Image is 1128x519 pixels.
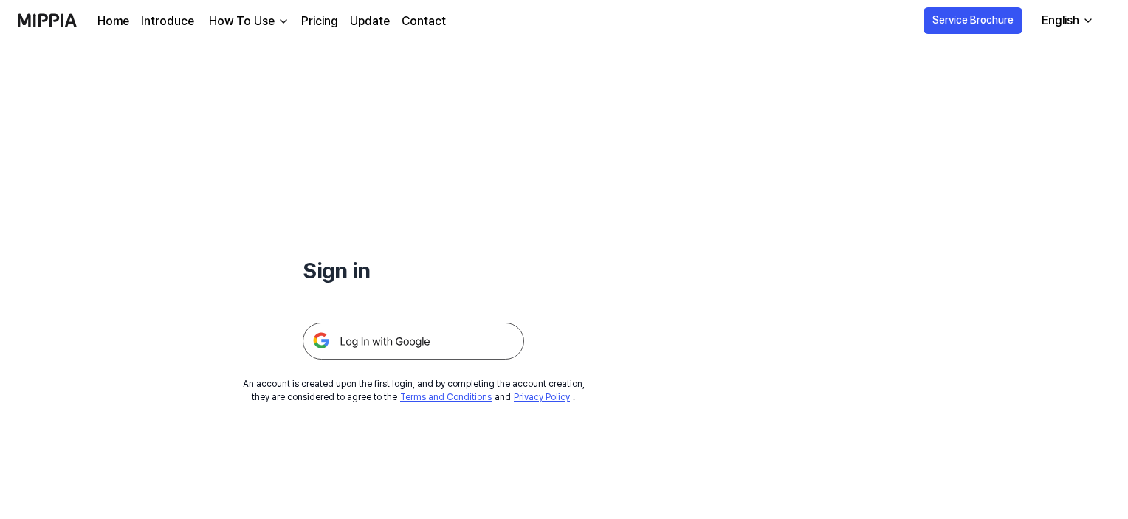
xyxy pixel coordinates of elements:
div: English [1039,12,1082,30]
div: How To Use [206,13,278,30]
img: down [278,16,289,27]
a: Update [350,13,390,30]
button: How To Use [206,13,289,30]
h1: Sign in [303,254,524,287]
a: Terms and Conditions [400,392,492,402]
button: Service Brochure [924,7,1022,34]
a: Pricing [301,13,338,30]
a: Introduce [141,13,194,30]
a: Home [97,13,129,30]
div: An account is created upon the first login, and by completing the account creation, they are cons... [243,377,585,404]
button: English [1030,6,1103,35]
a: Contact [402,13,446,30]
a: Privacy Policy [514,392,570,402]
img: 구글 로그인 버튼 [303,323,524,360]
